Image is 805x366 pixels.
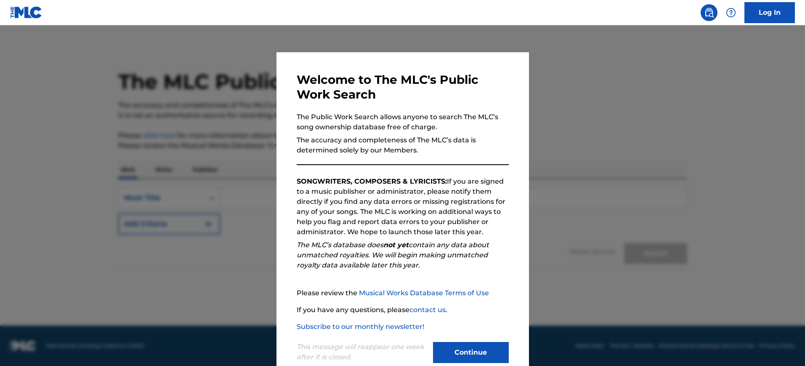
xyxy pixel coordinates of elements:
[297,72,509,102] h3: Welcome to The MLC's Public Work Search
[701,4,717,21] a: Public Search
[10,6,43,19] img: MLC Logo
[297,135,509,155] p: The accuracy and completeness of The MLC’s data is determined solely by our Members.
[359,289,489,297] a: Musical Works Database Terms of Use
[297,288,509,298] p: Please review the
[433,342,509,363] button: Continue
[704,8,714,18] img: search
[297,241,489,269] em: The MLC’s database does contain any data about unmatched royalties. We will begin making unmatche...
[297,323,424,331] a: Subscribe to our monthly newsletter!
[297,342,428,362] p: This message will reappear one week after it is closed.
[297,112,509,132] p: The Public Work Search allows anyone to search The MLC’s song ownership database free of charge.
[744,2,795,23] a: Log In
[297,176,509,237] p: If you are signed to a music publisher or administrator, please notify them directly if you find ...
[409,306,446,314] a: contact us
[297,305,509,315] p: If you have any questions, please .
[383,241,409,249] strong: not yet
[726,8,736,18] img: help
[297,177,447,185] strong: SONGWRITERS, COMPOSERS & LYRICISTS:
[723,4,739,21] div: Help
